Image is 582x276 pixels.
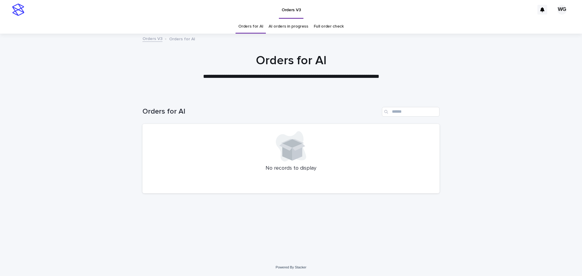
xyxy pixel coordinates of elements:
div: WG [557,5,567,15]
input: Search [382,107,440,117]
a: Full order check [314,19,344,34]
a: Orders V3 [142,35,162,42]
h1: Orders for AI [142,107,380,116]
p: Orders for AI [169,35,195,42]
p: No records to display [150,165,432,172]
a: Powered By Stacker [276,265,306,269]
a: AI orders in progress [269,19,308,34]
a: Orders for AI [238,19,263,34]
h1: Orders for AI [142,53,440,68]
img: stacker-logo-s-only.png [12,4,24,16]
